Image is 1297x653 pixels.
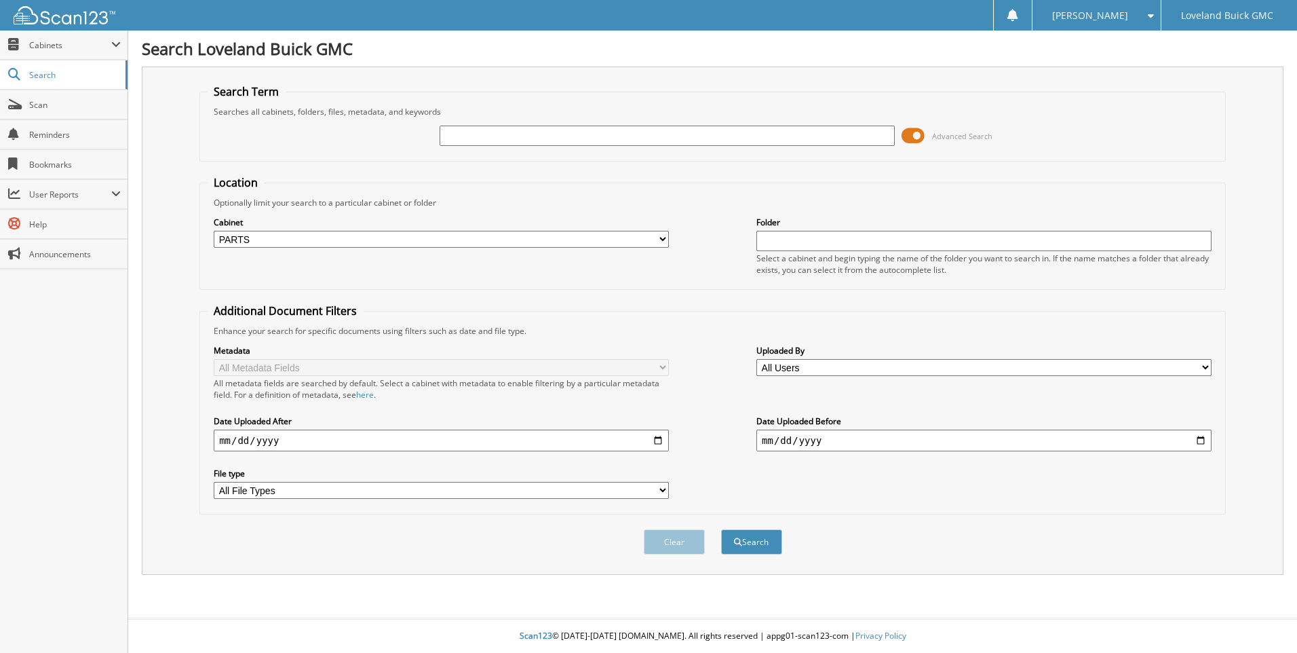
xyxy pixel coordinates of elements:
div: All metadata fields are searched by default. Select a cabinet with metadata to enable filtering b... [214,377,669,400]
legend: Location [207,175,265,190]
label: Cabinet [214,217,669,228]
label: Folder [756,217,1212,228]
span: Scan123 [520,630,552,641]
a: Privacy Policy [855,630,906,641]
span: Scan [29,99,121,111]
div: Optionally limit your search to a particular cabinet or folder [207,197,1218,208]
label: Date Uploaded After [214,415,669,427]
div: Enhance your search for specific documents using filters such as date and file type. [207,325,1218,337]
span: [PERSON_NAME] [1052,12,1128,20]
div: Select a cabinet and begin typing the name of the folder you want to search in. If the name match... [756,253,1212,276]
label: File type [214,468,669,479]
span: User Reports [29,189,111,200]
img: scan123-logo-white.svg [14,6,115,24]
button: Search [721,529,782,555]
a: here [356,389,374,400]
span: Bookmarks [29,159,121,170]
legend: Additional Document Filters [207,303,364,318]
span: Help [29,219,121,230]
label: Metadata [214,345,669,356]
span: Loveland Buick GMC [1181,12,1273,20]
span: Reminders [29,129,121,141]
span: Search [29,69,119,81]
h1: Search Loveland Buick GMC [142,37,1283,60]
span: Announcements [29,248,121,260]
input: start [214,430,669,451]
label: Date Uploaded Before [756,415,1212,427]
iframe: Chat Widget [1229,588,1297,653]
div: © [DATE]-[DATE] [DOMAIN_NAME]. All rights reserved | appg01-scan123-com | [128,620,1297,653]
legend: Search Term [207,84,286,99]
span: Advanced Search [932,131,992,141]
input: end [756,430,1212,451]
span: Cabinets [29,39,111,51]
label: Uploaded By [756,345,1212,356]
button: Clear [644,529,705,555]
div: Searches all cabinets, folders, files, metadata, and keywords [207,106,1218,117]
